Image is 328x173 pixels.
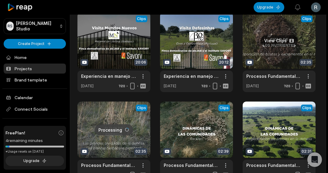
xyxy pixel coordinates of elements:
[81,162,137,168] a: Procesos Fundamentales en la Dehesa: Flujo de Energía. Plantas herbáceas perennes, por [PERSON_NAME]
[81,73,137,79] a: Experiencia en manejo holístico en la Finca Mundos Nuevos ([GEOGRAPHIC_DATA])
[5,130,25,136] span: Free Plan!
[5,156,64,166] button: Upgrade
[16,21,57,32] p: [PERSON_NAME] Studio
[4,64,66,74] a: Projects
[254,2,284,12] button: Upgrade
[5,149,64,154] div: *Usage resets on [DATE]
[5,138,64,144] div: 4 remaining minutes
[4,104,66,115] span: Connect Socials
[4,92,66,102] a: Calendar
[4,75,66,85] a: Brand template
[164,162,220,168] a: Procesos Fundamentales en la [DEMOGRAPHIC_DATA]: Dinámicas de las comunidades. [PERSON_NAME], por...
[6,22,14,31] div: RS
[164,73,220,79] a: Experiencia en manejo holístico en la Finca Defesinhas ([GEOGRAPHIC_DATA]-[GEOGRAPHIC_DATA])
[4,52,66,62] a: Home
[4,39,66,49] button: Create Project
[307,152,322,167] div: Open Intercom Messenger
[246,73,302,79] a: Procesos Fundamentales en la Dehesa : Ciclo de Nutrientes, por [PERSON_NAME]
[246,162,302,168] a: Procesos Fundamentales en la [DEMOGRAPHIC_DATA]: Dinámica de Comunidades. Regenerado de la [PERSO...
